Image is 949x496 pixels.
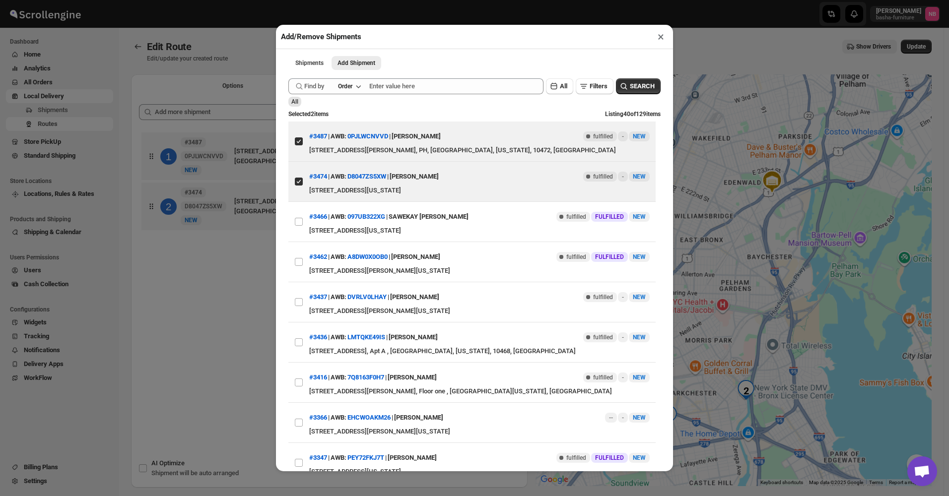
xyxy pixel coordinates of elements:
span: AWB: [331,292,346,302]
span: - [622,173,624,181]
button: #3462 [309,253,327,260]
button: A8DW0X0OB0 [347,253,388,260]
span: Listing 40 of 129 items [605,111,661,118]
span: fulfilled [593,333,613,341]
span: All [560,82,567,90]
button: Order [332,79,366,93]
span: FULFILLED [595,213,624,221]
div: [PERSON_NAME] [388,449,437,467]
span: Selected 2 items [288,111,329,118]
span: NEW [633,173,646,180]
span: -- [609,414,613,422]
span: FULFILLED [595,253,624,261]
span: fulfilled [593,132,613,140]
button: LMTQKE49IS [347,333,385,341]
span: NEW [633,294,646,301]
span: SEARCH [630,81,655,91]
span: - [622,373,624,381]
div: [STREET_ADDRESS][PERSON_NAME][US_STATE] [309,266,650,276]
input: Enter value here [369,78,543,94]
button: PEY72FKJ7T [347,454,384,461]
div: [STREET_ADDRESS][US_STATE] [309,186,650,195]
div: | | [309,248,440,266]
span: NEW [633,213,646,220]
div: [STREET_ADDRESS][PERSON_NAME][US_STATE] [309,306,650,316]
h2: Add/Remove Shipments [281,32,361,42]
div: [STREET_ADDRESS][PERSON_NAME], Floor one , [GEOGRAPHIC_DATA][US_STATE], [GEOGRAPHIC_DATA] [309,386,650,396]
div: | | [309,208,469,226]
span: fulfilled [593,373,613,381]
span: - [622,293,624,301]
span: FULFILLED [595,454,624,462]
span: fulfilled [593,293,613,301]
span: All [291,98,298,105]
span: AWB: [331,252,346,262]
button: EHCWOAKM26 [347,414,391,421]
span: fulfilled [566,253,586,261]
button: #3487 [309,132,327,140]
span: AWB: [331,332,346,342]
div: [STREET_ADDRESS][PERSON_NAME], PH, [GEOGRAPHIC_DATA], [US_STATE], 10472, [GEOGRAPHIC_DATA] [309,145,650,155]
span: - [622,132,624,140]
div: [STREET_ADDRESS][PERSON_NAME][US_STATE] [309,427,650,436]
div: | | [309,127,441,145]
div: [PERSON_NAME] [390,168,439,186]
span: fulfilled [566,213,586,221]
span: fulfilled [566,454,586,462]
button: DVRLV0LHAY [347,293,387,301]
div: | | [309,168,439,186]
div: [STREET_ADDRESS][US_STATE] [309,226,650,236]
button: SEARCH [616,78,661,94]
button: Filters [576,78,613,94]
div: [PERSON_NAME] [389,328,438,346]
span: NEW [633,414,646,421]
div: SAWEKAY [PERSON_NAME] [389,208,469,226]
div: Order [338,82,352,90]
button: 7Q8163F0H7 [347,373,384,381]
button: × [654,30,668,44]
div: [PERSON_NAME] [394,409,443,427]
span: AWB: [331,212,346,222]
span: AWB: [331,372,346,382]
span: fulfilled [593,173,613,181]
button: #3437 [309,293,327,301]
button: #3474 [309,173,327,180]
div: Selected Shipments [131,96,528,422]
span: Shipments [295,59,324,67]
span: NEW [633,334,646,341]
span: AWB: [331,413,346,423]
button: All [546,78,573,94]
span: NEW [633,454,646,461]
button: 0PJLWCNVVD [347,132,388,140]
div: [PERSON_NAME] [388,369,437,386]
button: 097UB322XG [347,213,385,220]
div: | | [309,288,439,306]
span: - [622,414,624,422]
a: Open chat [907,456,937,486]
span: AWB: [331,172,346,182]
button: D8047ZS5XW [347,173,386,180]
div: [STREET_ADDRESS], Apt A , [GEOGRAPHIC_DATA], [US_STATE], 10468, [GEOGRAPHIC_DATA] [309,346,650,356]
span: AWB: [331,453,346,463]
span: Find by [304,81,324,91]
button: #3466 [309,213,327,220]
div: | | [309,449,437,467]
span: Filters [590,82,608,90]
div: | | [309,409,443,427]
span: Add Shipment [338,59,375,67]
div: [PERSON_NAME] [391,248,440,266]
button: #3416 [309,373,327,381]
button: #3366 [309,414,327,421]
div: | | [309,328,438,346]
div: [PERSON_NAME] [390,288,439,306]
span: AWB: [331,131,346,141]
span: NEW [633,253,646,260]
span: NEW [633,374,646,381]
button: #3436 [309,333,327,341]
div: [STREET_ADDRESS][US_STATE] [309,467,650,477]
span: - [622,333,624,341]
div: [PERSON_NAME] [392,127,441,145]
div: | | [309,369,437,386]
button: #3347 [309,454,327,461]
span: NEW [633,133,646,140]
